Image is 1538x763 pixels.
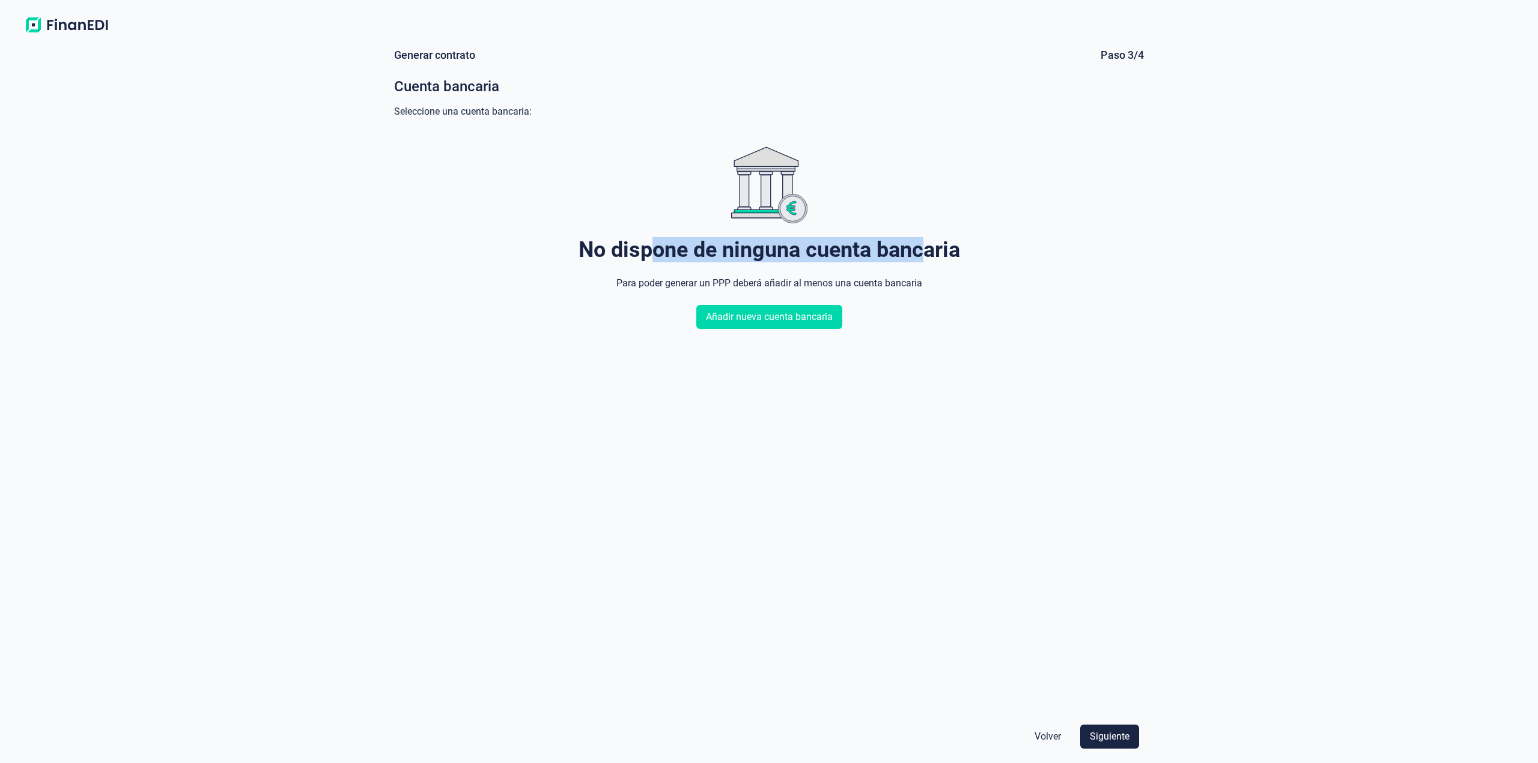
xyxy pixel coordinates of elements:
[1035,729,1061,744] span: Volver
[1101,48,1144,62] div: Paso 3/4
[579,238,960,262] div: No dispone de ninguna cuenta bancaria
[706,310,833,324] span: Añadir nueva cuenta bancaria
[394,77,1144,96] div: Cuenta bancaria
[731,146,807,223] img: genericImage
[616,276,922,291] div: Para poder generar un PPP deberá añadir al menos una cuenta bancaria
[394,48,475,62] div: Generar contrato
[394,106,1144,118] div: Seleccione una cuenta bancaria:
[19,14,114,36] img: Logo de aplicación
[1025,725,1071,749] button: Volver
[1090,729,1129,744] span: Siguiente
[696,305,842,329] button: Añadir nueva cuenta bancaria
[1080,725,1139,749] button: Siguiente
